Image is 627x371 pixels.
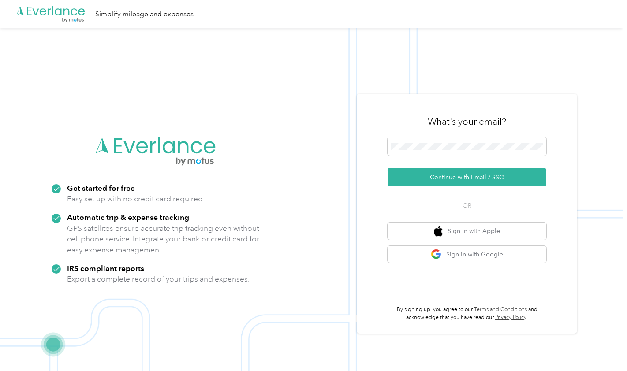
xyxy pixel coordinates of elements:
span: OR [452,201,482,210]
div: Simplify mileage and expenses [95,9,194,20]
p: Easy set up with no credit card required [67,193,203,204]
strong: Automatic trip & expense tracking [67,212,189,222]
h3: What's your email? [428,115,506,128]
button: google logoSign in with Google [388,246,546,263]
p: Export a complete record of your trips and expenses. [67,274,250,285]
p: GPS satellites ensure accurate trip tracking even without cell phone service. Integrate your bank... [67,223,260,256]
img: apple logo [434,226,443,237]
button: apple logoSign in with Apple [388,223,546,240]
strong: IRS compliant reports [67,263,144,273]
a: Terms and Conditions [474,306,527,313]
a: Privacy Policy [495,314,526,321]
img: google logo [431,249,442,260]
strong: Get started for free [67,183,135,193]
p: By signing up, you agree to our and acknowledge that you have read our . [388,306,546,321]
button: Continue with Email / SSO [388,168,546,186]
